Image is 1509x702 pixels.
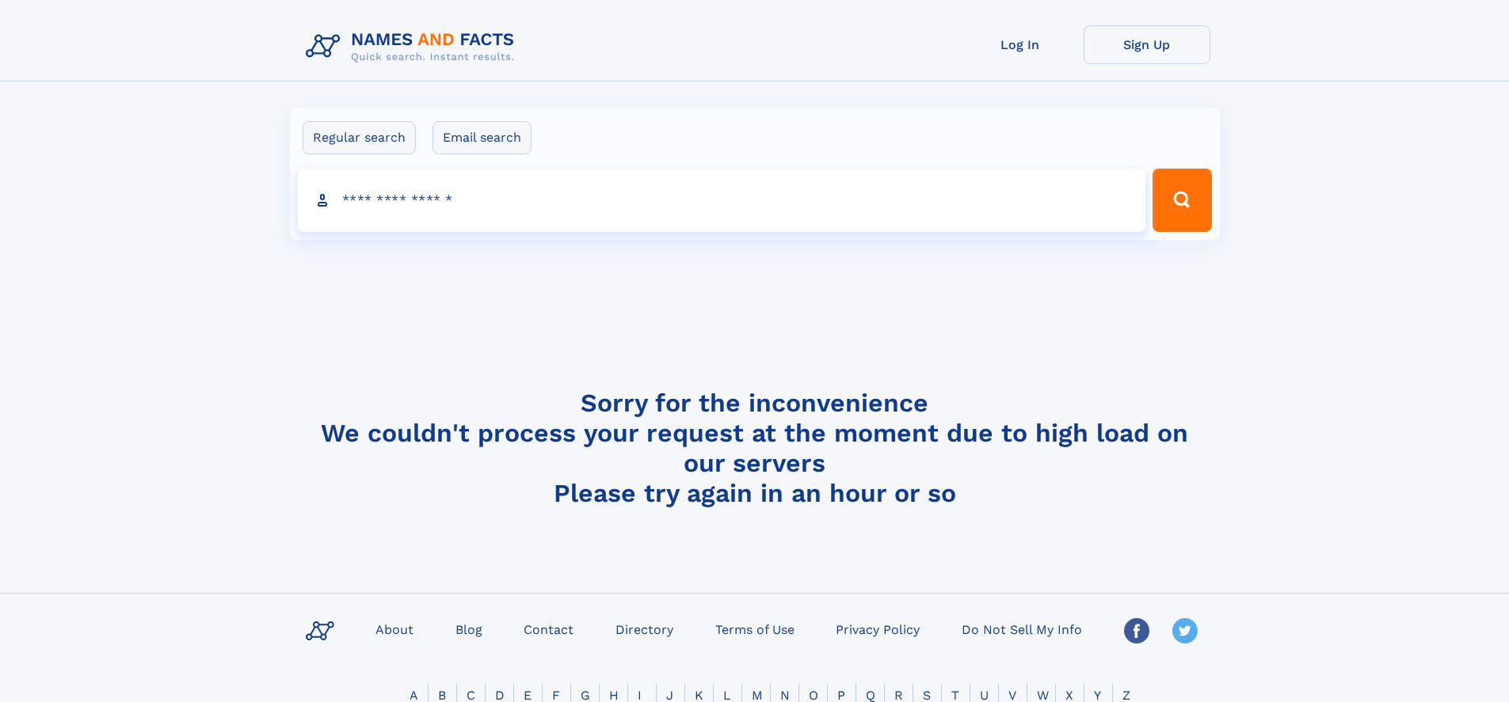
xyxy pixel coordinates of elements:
h4: Sorry for the inconvenience We couldn't process your request at the moment due to high load on ou... [299,388,1210,508]
a: Contact [517,617,580,640]
a: Blog [449,617,489,640]
a: Do Not Sell My Info [955,617,1088,640]
a: Terms of Use [709,617,801,640]
a: About [369,617,420,640]
img: Logo Names and Facts [299,25,528,68]
button: Search Button [1153,169,1211,232]
a: Sign Up [1084,25,1210,64]
img: Twitter [1172,618,1198,643]
input: search input [298,169,1146,232]
label: Regular search [303,121,416,154]
a: Privacy Policy [829,617,926,640]
img: Facebook [1124,618,1149,643]
a: Directory [609,617,680,640]
label: Email search [433,121,532,154]
a: Log In [957,25,1084,64]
